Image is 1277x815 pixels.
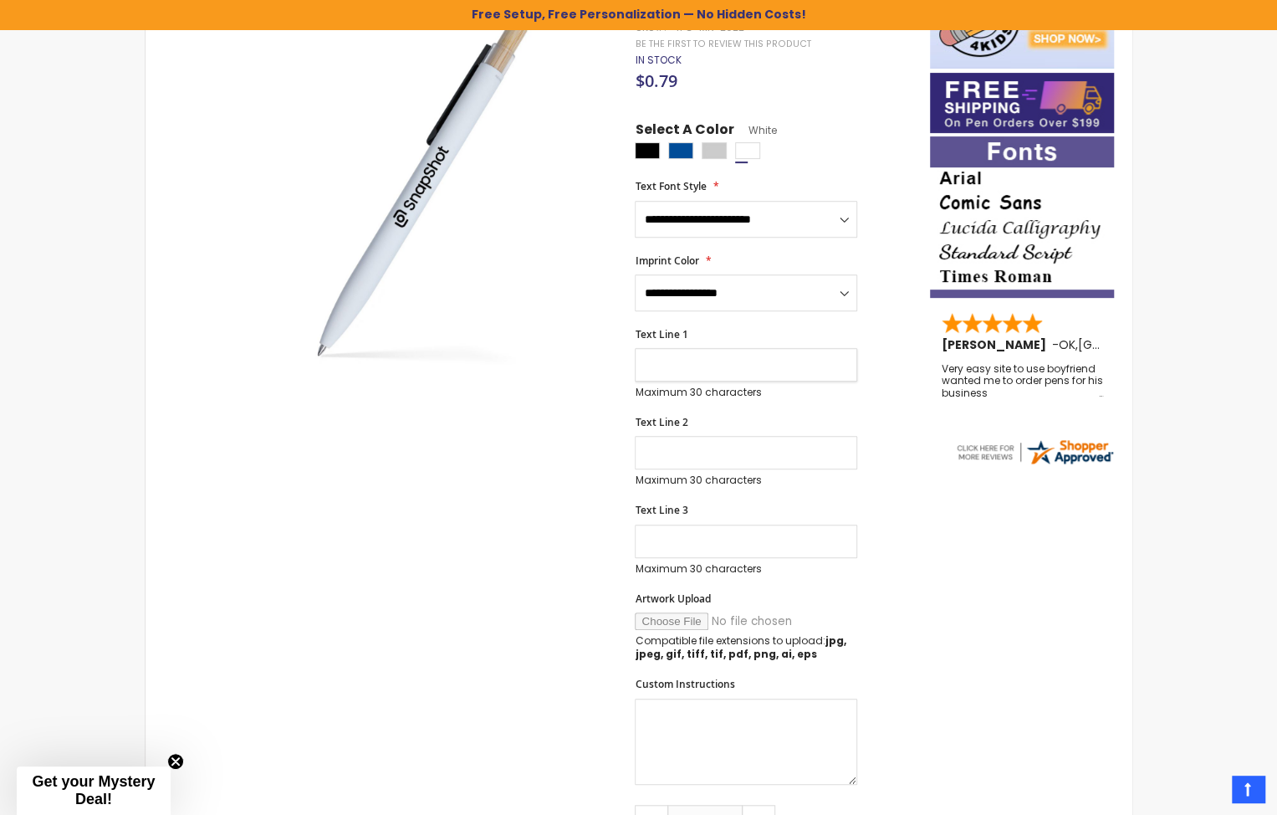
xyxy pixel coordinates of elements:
span: [PERSON_NAME] [942,336,1052,353]
p: Compatible file extensions to upload: [635,634,857,661]
span: Imprint Color [635,254,698,268]
span: Text Line 3 [635,503,687,517]
div: Availability [635,54,681,67]
div: Black [635,142,660,159]
span: In stock [635,53,681,67]
span: OK [1059,336,1075,353]
img: 4pens.com widget logo [954,437,1115,467]
span: [GEOGRAPHIC_DATA] [1078,336,1201,353]
span: Custom Instructions [635,677,734,691]
span: Text Font Style [635,179,706,193]
div: Grey Light [702,142,727,159]
img: Free shipping on orders over $199 [930,73,1114,133]
p: Maximum 30 characters [635,474,857,487]
span: Text Line 2 [635,415,687,429]
div: Very easy site to use boyfriend wanted me to order pens for his business [942,363,1104,399]
div: White [735,142,760,159]
div: Dark Blue [668,142,693,159]
img: font-personalization-examples [930,136,1114,298]
span: Get your Mystery Deal! [32,773,155,807]
span: Text Line 1 [635,327,687,341]
span: - , [1052,336,1201,353]
iframe: Google Customer Reviews [1139,770,1277,815]
button: Close teaser [167,753,184,770]
a: 4pens.com certificate URL [954,456,1115,470]
span: Artwork Upload [635,592,710,606]
strong: jpg, jpeg, gif, tiff, tif, pdf, png, ai, eps [635,633,845,661]
span: Select A Color [635,120,733,143]
a: Be the first to review this product [635,38,810,50]
div: Get your Mystery Deal!Close teaser [17,766,171,815]
span: $0.79 [635,69,677,92]
p: Maximum 30 characters [635,386,857,399]
p: Maximum 30 characters [635,562,857,576]
span: White [733,123,776,137]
